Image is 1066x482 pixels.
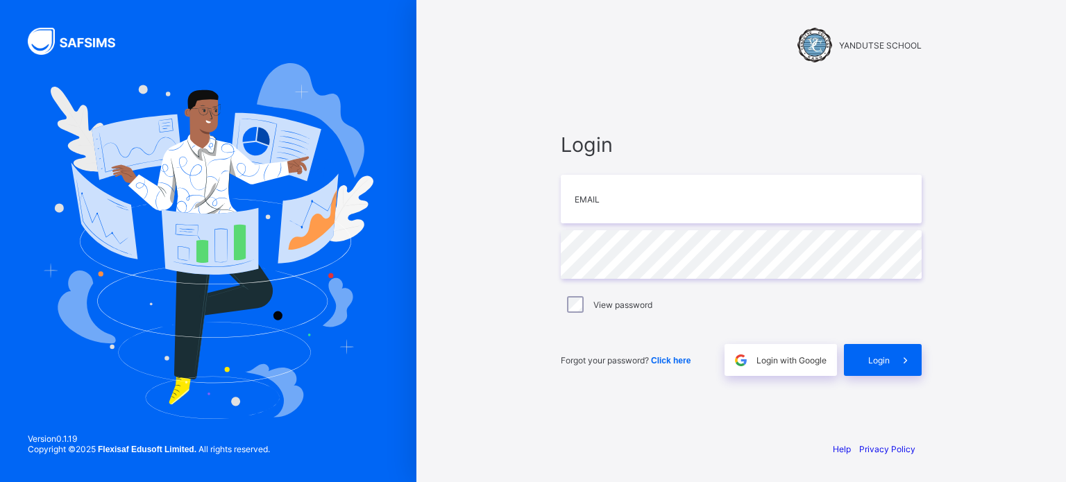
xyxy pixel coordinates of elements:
[833,444,851,454] a: Help
[43,63,373,418] img: Hero Image
[868,355,890,365] span: Login
[651,356,691,365] span: Click here
[756,355,827,365] span: Login with Google
[28,433,270,444] span: Version 0.1.19
[28,28,132,55] img: SAFSIMS Logo
[98,445,196,454] strong: Flexisaf Edusoft Limited.
[859,444,915,454] a: Privacy Policy
[561,132,922,157] span: Login
[593,300,652,310] label: View password
[733,352,749,368] img: google.396cfc9801f0270233282035f929180a.svg
[28,444,270,454] span: Copyright © 2025 All rights reserved.
[651,355,691,365] a: Click here
[839,40,922,51] span: YANDUTSE SCHOOL
[561,355,691,365] span: Forgot your password?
